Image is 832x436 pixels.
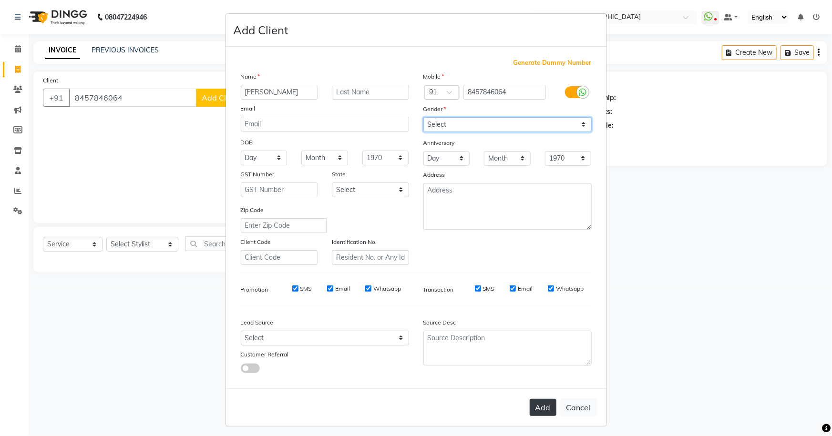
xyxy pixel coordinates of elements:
label: Zip Code [241,206,264,214]
input: GST Number [241,183,318,197]
label: SMS [483,284,494,293]
label: DOB [241,138,253,147]
label: Email [335,284,350,293]
input: Mobile [463,85,546,100]
label: Email [241,104,256,113]
label: Transaction [423,285,454,294]
label: Identification No. [332,238,377,246]
button: Cancel [560,398,597,416]
label: Customer Referral [241,350,289,359]
label: SMS [300,284,312,293]
input: Email [241,117,409,132]
input: Client Code [241,250,318,265]
label: Lead Source [241,318,274,327]
input: Enter Zip Code [241,218,327,233]
label: GST Number [241,170,275,179]
input: Last Name [332,85,409,100]
label: Name [241,72,260,81]
input: Resident No. or Any Id [332,250,409,265]
span: Generate Dummy Number [514,58,592,68]
label: Promotion [241,285,268,294]
label: Whatsapp [373,284,401,293]
label: Mobile [423,72,444,81]
label: State [332,170,346,179]
label: Whatsapp [556,284,584,293]
label: Client Code [241,238,271,246]
button: Add [530,399,556,416]
label: Source Desc [423,318,456,327]
label: Address [423,171,445,179]
label: Email [518,284,533,293]
h4: Add Client [234,21,288,39]
label: Gender [423,105,446,113]
label: Anniversary [423,139,455,147]
input: First Name [241,85,318,100]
